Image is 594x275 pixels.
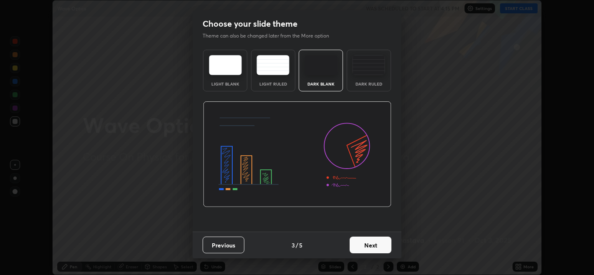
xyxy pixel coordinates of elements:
div: Dark Ruled [352,82,386,86]
button: Previous [203,237,244,253]
img: lightTheme.e5ed3b09.svg [209,55,242,75]
div: Light Ruled [256,82,290,86]
h2: Choose your slide theme [203,18,297,29]
h4: 3 [292,241,295,250]
h4: / [296,241,298,250]
h4: 5 [299,241,302,250]
button: Next [350,237,391,253]
img: lightRuledTheme.5fabf969.svg [256,55,289,75]
div: Light Blank [208,82,242,86]
p: Theme can also be changed later from the More option [203,32,338,40]
div: Dark Blank [304,82,338,86]
img: darkRuledTheme.de295e13.svg [352,55,385,75]
img: darkThemeBanner.d06ce4a2.svg [203,101,391,207]
img: darkTheme.f0cc69e5.svg [305,55,338,75]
